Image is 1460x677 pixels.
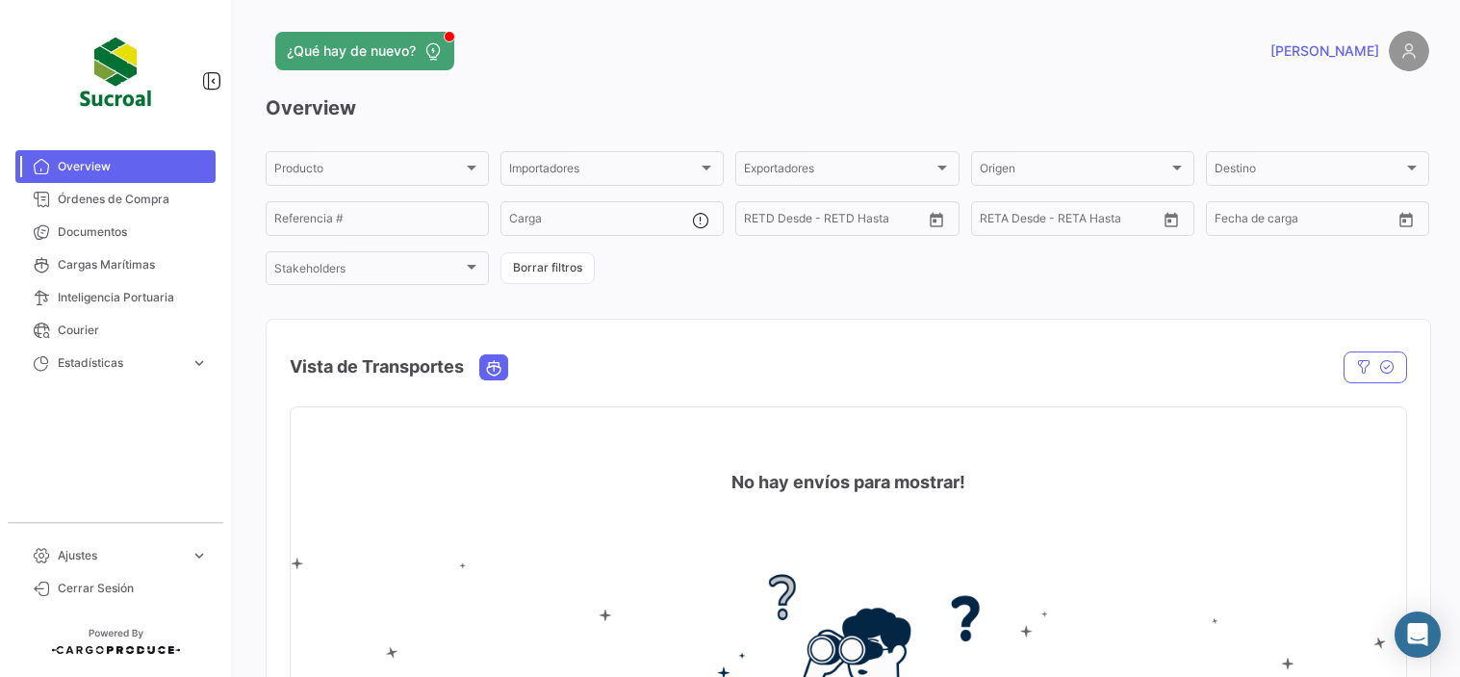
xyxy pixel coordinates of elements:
span: Exportadores [744,165,933,178]
button: Borrar filtros [500,252,595,284]
span: Estadísticas [58,354,183,372]
span: Cargas Marítimas [58,256,208,273]
span: expand_more [191,547,208,564]
span: [PERSON_NAME] [1270,41,1379,61]
input: Desde [980,215,1014,228]
input: Desde [1215,215,1249,228]
img: placeholder-user.png [1389,31,1429,71]
h4: No hay envíos para mostrar! [731,469,965,496]
a: Órdenes de Compra [15,183,216,216]
input: Desde [744,215,779,228]
span: expand_more [191,354,208,372]
span: Importadores [509,165,698,178]
button: Open calendar [1157,205,1186,234]
span: Stakeholders [274,265,463,278]
span: Producto [274,165,463,178]
img: c8cb2a6e-9f55-48cc-81c3-08e52ef8ba21.jpg [67,23,164,119]
span: ¿Qué hay de nuevo? [287,41,416,61]
span: Overview [58,158,208,175]
a: Courier [15,314,216,347]
input: Hasta [1263,215,1347,228]
button: ¿Qué hay de nuevo? [275,32,454,70]
span: Órdenes de Compra [58,191,208,208]
span: Destino [1215,165,1403,178]
h4: Vista de Transportes [290,353,464,380]
a: Cargas Marítimas [15,248,216,281]
span: Ajustes [58,547,183,564]
input: Hasta [792,215,877,228]
a: Inteligencia Portuaria [15,281,216,314]
a: Overview [15,150,216,183]
span: Inteligencia Portuaria [58,289,208,306]
button: Open calendar [1392,205,1421,234]
a: Documentos [15,216,216,248]
span: Courier [58,322,208,339]
div: Abrir Intercom Messenger [1395,612,1441,658]
button: Ocean [480,355,507,379]
h3: Overview [266,94,1429,121]
span: Documentos [58,223,208,241]
input: Hasta [1028,215,1113,228]
button: Open calendar [922,205,951,234]
span: Origen [980,165,1168,178]
span: Cerrar Sesión [58,580,208,597]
